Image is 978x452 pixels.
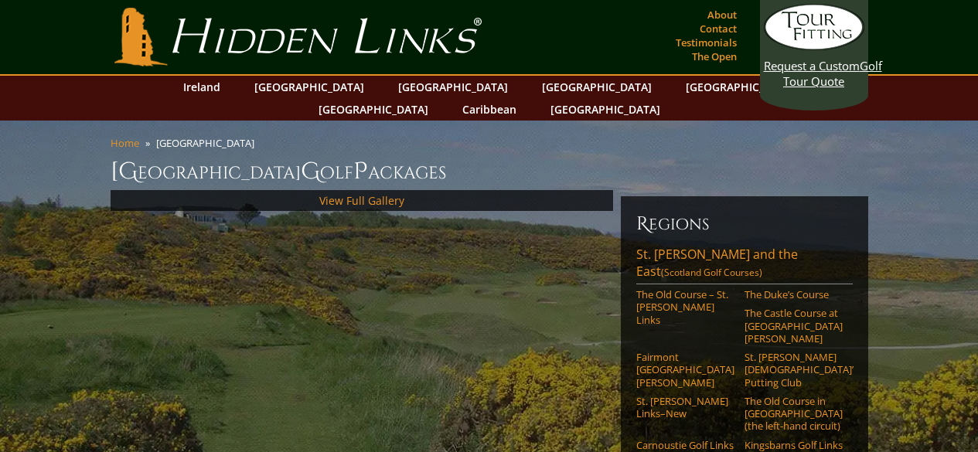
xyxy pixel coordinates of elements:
h1: [GEOGRAPHIC_DATA] olf ackages [111,156,868,187]
a: Kingsbarns Golf Links [745,439,843,451]
a: [GEOGRAPHIC_DATA] [390,76,516,98]
a: St. [PERSON_NAME] Links–New [636,395,734,420]
a: The Castle Course at [GEOGRAPHIC_DATA][PERSON_NAME] [745,307,843,345]
span: G [301,156,320,187]
a: Request a CustomGolf Tour Quote [764,4,864,89]
span: Request a Custom [764,58,860,73]
a: Caribbean [455,98,524,121]
a: [GEOGRAPHIC_DATA] [534,76,659,98]
a: The Old Course in [GEOGRAPHIC_DATA] (the left-hand circuit) [745,395,843,433]
span: (Scotland Golf Courses) [661,266,762,279]
a: Carnoustie Golf Links [636,439,734,451]
a: [GEOGRAPHIC_DATA] [543,98,668,121]
a: [GEOGRAPHIC_DATA] [247,76,372,98]
a: Ireland [175,76,228,98]
a: About [704,4,741,25]
li: [GEOGRAPHIC_DATA] [156,136,261,150]
a: [GEOGRAPHIC_DATA] [311,98,436,121]
a: View Full Gallery [319,193,404,208]
a: Home [111,136,139,150]
a: The Old Course – St. [PERSON_NAME] Links [636,288,734,326]
a: [GEOGRAPHIC_DATA] [678,76,803,98]
a: The Duke’s Course [745,288,843,301]
h6: Regions [636,212,853,236]
a: St. [PERSON_NAME] [DEMOGRAPHIC_DATA]’ Putting Club [745,351,843,389]
a: The Open [688,46,741,67]
a: Testimonials [672,32,741,53]
a: Contact [696,18,741,39]
a: St. [PERSON_NAME] and the East(Scotland Golf Courses) [636,246,853,284]
span: P [353,156,368,187]
a: Fairmont [GEOGRAPHIC_DATA][PERSON_NAME] [636,351,734,389]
